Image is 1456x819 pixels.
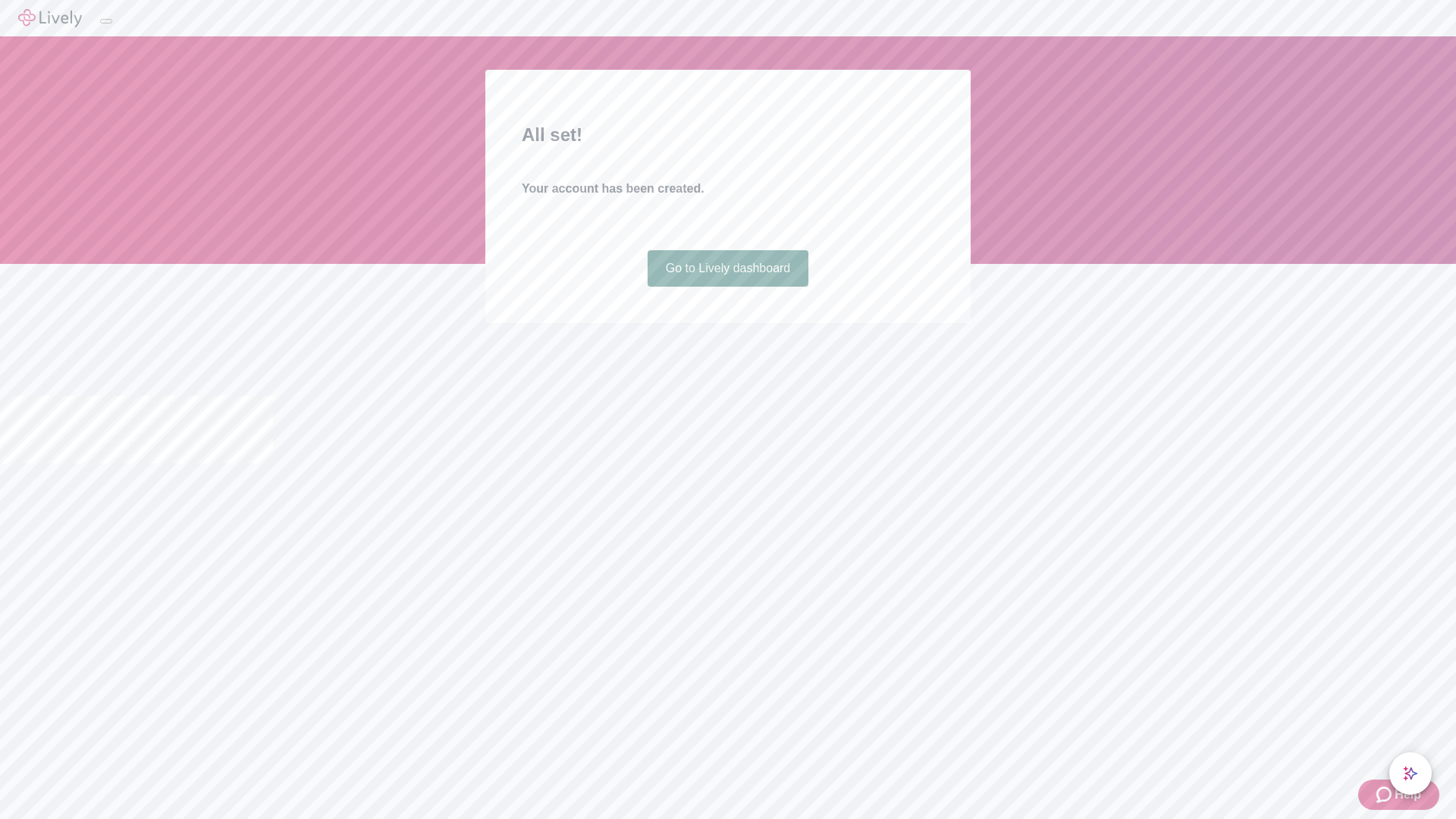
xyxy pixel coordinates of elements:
[1395,786,1421,804] span: Help
[1376,786,1395,804] svg: Zendesk support icon
[100,19,112,24] button: Log out
[1403,766,1418,781] svg: Lively AI Assistant
[522,180,934,198] h4: Your account has been created.
[18,9,82,27] img: Lively
[522,121,934,149] h2: All set!
[1358,780,1439,810] button: Zendesk support iconHelp
[1389,752,1432,795] button: chat
[648,250,809,287] a: Go to Lively dashboard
